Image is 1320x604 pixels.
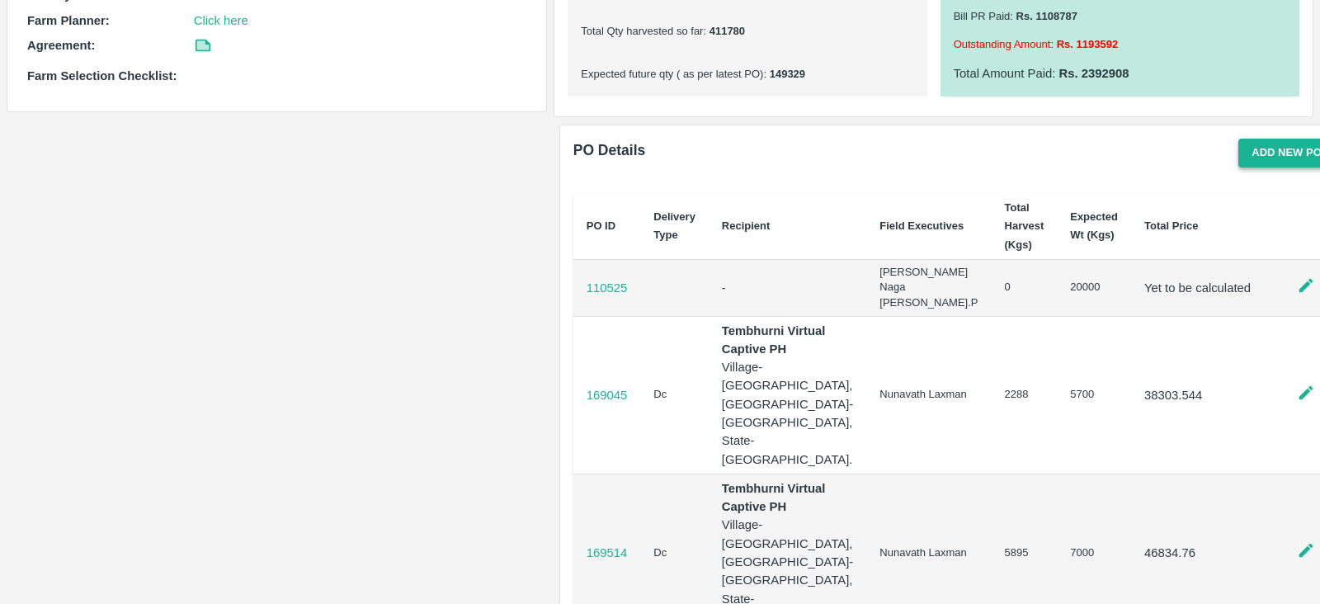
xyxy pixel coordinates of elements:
b: Field Executives [879,219,964,232]
b: Tembhurni Virtual Captive PH [722,482,826,513]
p: 46834.76 [1144,544,1263,562]
p: - [722,279,853,297]
p: Yet to be calculated [1144,279,1263,297]
p: Village-[GEOGRAPHIC_DATA], [GEOGRAPHIC_DATA]-[GEOGRAPHIC_DATA], State-[GEOGRAPHIC_DATA]. [722,358,853,469]
b: Agreement: [27,39,95,52]
h6: PO Details [573,139,646,168]
a: 110525 [587,279,628,297]
p: Total Amount Paid : [954,64,1286,83]
b: Farm Selection Checklist: [27,69,177,83]
b: Delivery Type [653,210,695,241]
b: Total Harvest (Kgs) [1005,201,1044,251]
p: Outstanding Amount : [954,37,1286,53]
td: 20000 [1057,259,1131,316]
b: PO ID [587,219,615,232]
td: 5700 [1057,316,1131,474]
b: Rs. 2392908 [1055,67,1129,80]
td: [PERSON_NAME] Naga [PERSON_NAME].P [866,259,991,316]
b: Recipient [722,219,771,232]
b: 149329 [766,68,805,80]
a: 169045 [587,386,628,404]
p: Bill PR Paid : [954,9,1286,25]
b: Total Price [1144,219,1199,232]
p: Total Qty harvested so far : [581,24,913,40]
b: Tembhurni Virtual Captive PH [722,324,826,356]
p: 38303.544 [1144,386,1263,404]
td: Nunavath Laxman [866,316,991,474]
b: Rs. 1193592 [1054,38,1118,50]
td: Dc [640,316,709,474]
td: 0 [992,259,1058,316]
p: Expected future qty ( as per latest PO) : [581,67,913,83]
a: Click here [194,14,248,27]
b: Farm Planner: [27,14,110,27]
b: Rs. 1108787 [1013,10,1077,22]
b: Expected Wt (Kgs) [1070,210,1118,241]
a: 169514 [587,544,628,562]
td: 2288 [992,316,1058,474]
b: 411780 [706,25,745,37]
